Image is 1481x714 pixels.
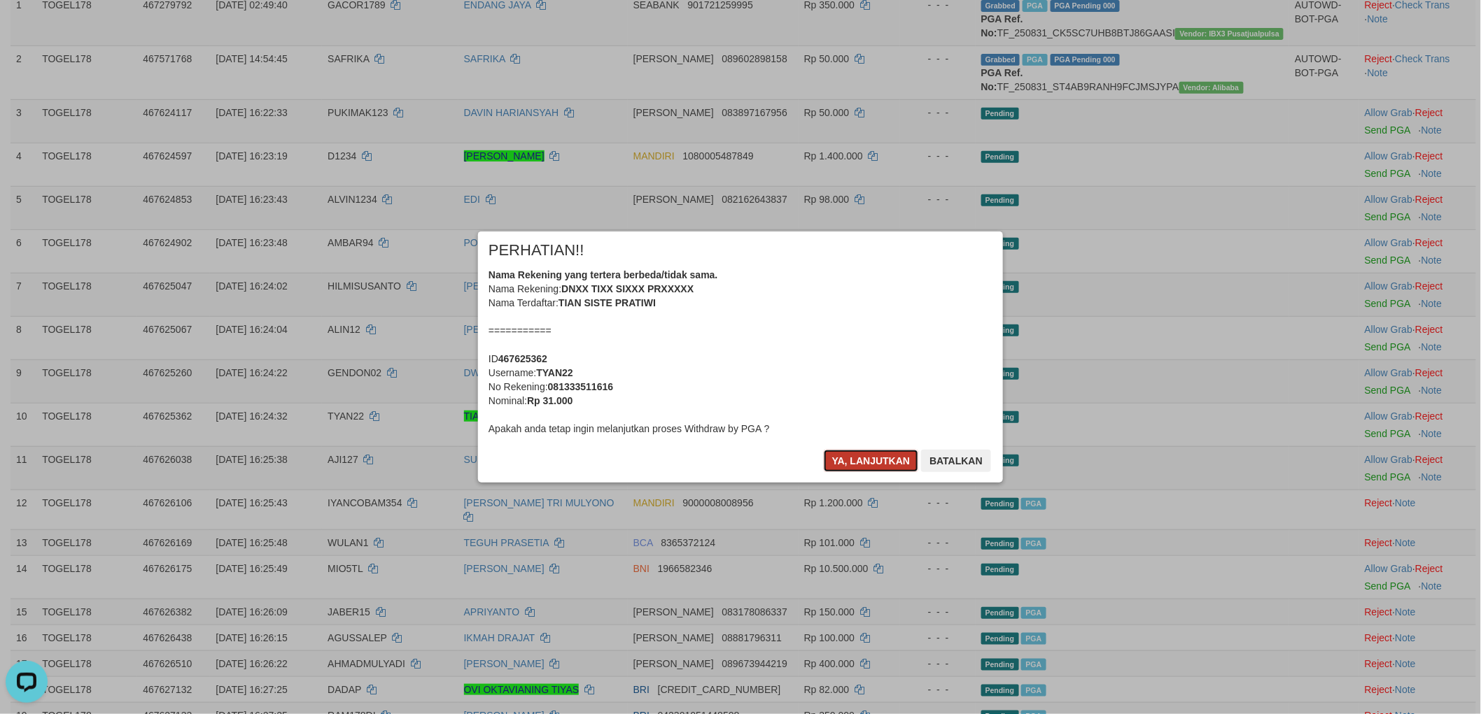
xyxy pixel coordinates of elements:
b: 467625362 [498,353,547,364]
b: 081333511616 [548,381,613,392]
button: Open LiveChat chat widget [6,6,48,48]
b: DNXX TIXX SIXXX PRXXXXX [561,283,694,294]
b: TIAN SISTE PRATIWI [559,297,656,308]
b: Rp 31.000 [527,395,573,406]
b: Nama Rekening yang tertera berbeda/tidak sama. [489,269,718,280]
div: Nama Rekening: Nama Terdaftar: =========== ID Username: No Rekening: Nominal: Apakah anda tetap i... [489,268,992,436]
b: TYAN22 [536,367,573,378]
button: Batalkan [921,450,991,472]
span: PERHATIAN!! [489,243,584,257]
button: Ya, lanjutkan [824,450,919,472]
